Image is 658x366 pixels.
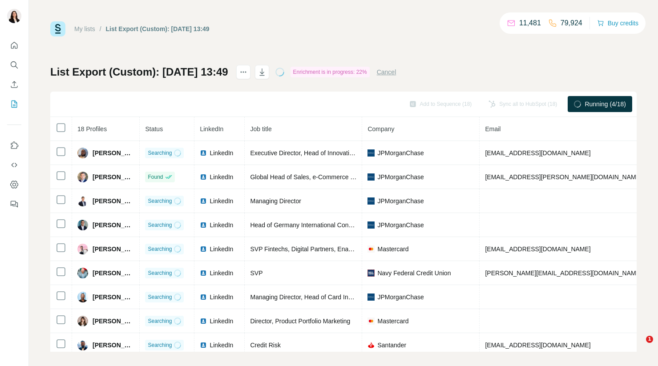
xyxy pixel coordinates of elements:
[77,220,88,230] img: Avatar
[7,157,21,173] button: Use Surfe API
[377,221,424,229] span: JPMorganChase
[250,149,454,157] span: Executive Director, Head of Innovation & Analytics Solutions, Private Bank
[200,294,207,301] img: LinkedIn logo
[200,197,207,205] img: LinkedIn logo
[106,24,210,33] div: List Export (Custom): [DATE] 13:49
[7,96,21,112] button: My lists
[7,137,21,153] button: Use Surfe on LinkedIn
[236,65,250,79] button: actions
[367,269,375,277] img: company-logo
[250,269,262,277] span: SVP
[377,245,408,253] span: Mastercard
[250,221,390,229] span: Head of Germany International Consumer Banking
[367,221,375,229] img: company-logo
[367,245,375,253] img: company-logo
[77,244,88,254] img: Avatar
[210,341,233,350] span: LinkedIn
[77,125,107,133] span: 18 Profiles
[77,292,88,302] img: Avatar
[291,67,370,77] div: Enrichment is in progress: 22%
[7,57,21,73] button: Search
[210,293,233,302] span: LinkedIn
[250,197,301,205] span: Managing Director
[93,269,134,278] span: [PERSON_NAME]
[367,318,375,325] img: company-logo
[77,148,88,158] img: Avatar
[585,100,626,109] span: Running (4/18)
[148,269,172,277] span: Searching
[77,316,88,326] img: Avatar
[250,342,280,349] span: Credit Risk
[148,149,172,157] span: Searching
[93,173,134,181] span: [PERSON_NAME]
[210,149,233,157] span: LinkedIn
[250,125,271,133] span: Job title
[250,245,400,253] span: SVP Fintechs, Digital Partners, Enablers & Commerce
[200,221,207,229] img: LinkedIn logo
[485,149,590,157] span: [EMAIL_ADDRESS][DOMAIN_NAME]
[377,173,424,181] span: JPMorganChase
[597,17,638,29] button: Buy credits
[367,125,394,133] span: Company
[485,173,642,181] span: [EMAIL_ADDRESS][PERSON_NAME][DOMAIN_NAME]
[77,196,88,206] img: Avatar
[7,9,21,23] img: Avatar
[200,318,207,325] img: LinkedIn logo
[200,149,207,157] img: LinkedIn logo
[148,173,163,181] span: Found
[210,269,233,278] span: LinkedIn
[50,21,65,36] img: Surfe Logo
[250,294,376,301] span: Managing Director, Head of Card Installments
[377,341,406,350] span: Santander
[210,245,233,253] span: LinkedIn
[367,149,375,157] img: company-logo
[377,68,396,76] button: Cancel
[519,18,541,28] p: 11,481
[93,341,134,350] span: [PERSON_NAME]
[628,336,649,357] iframe: Intercom live chat
[485,342,590,349] span: [EMAIL_ADDRESS][DOMAIN_NAME]
[100,24,101,33] li: /
[646,336,653,343] span: 1
[485,125,501,133] span: Email
[210,173,233,181] span: LinkedIn
[93,317,134,326] span: [PERSON_NAME]
[145,125,163,133] span: Status
[148,245,172,253] span: Searching
[210,317,233,326] span: LinkedIn
[200,342,207,349] img: LinkedIn logo
[377,317,408,326] span: Mastercard
[377,197,424,205] span: JPMorganChase
[77,268,88,278] img: Avatar
[200,245,207,253] img: LinkedIn logo
[148,221,172,229] span: Searching
[200,125,223,133] span: LinkedIn
[200,173,207,181] img: LinkedIn logo
[250,173,545,181] span: Global Head of Sales, e-Commerce & Technology incl. Innnovation Economy, [PERSON_NAME] Payments
[148,341,172,349] span: Searching
[561,18,582,28] p: 79,924
[93,149,134,157] span: [PERSON_NAME]
[93,221,134,229] span: [PERSON_NAME]
[77,172,88,182] img: Avatar
[250,318,350,325] span: Director, Product Portfolio Marketing
[210,197,233,205] span: LinkedIn
[50,65,228,79] h1: List Export (Custom): [DATE] 13:49
[200,269,207,277] img: LinkedIn logo
[77,340,88,350] img: Avatar
[377,293,424,302] span: JPMorganChase
[367,294,375,301] img: company-logo
[148,293,172,301] span: Searching
[7,177,21,193] button: Dashboard
[377,269,451,278] span: Navy Federal Credit Union
[148,197,172,205] span: Searching
[377,149,424,157] span: JPMorganChase
[367,342,375,349] img: company-logo
[93,245,134,253] span: [PERSON_NAME]
[7,37,21,53] button: Quick start
[367,173,375,181] img: company-logo
[367,197,375,205] img: company-logo
[210,221,233,229] span: LinkedIn
[74,25,95,32] a: My lists
[7,196,21,212] button: Feedback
